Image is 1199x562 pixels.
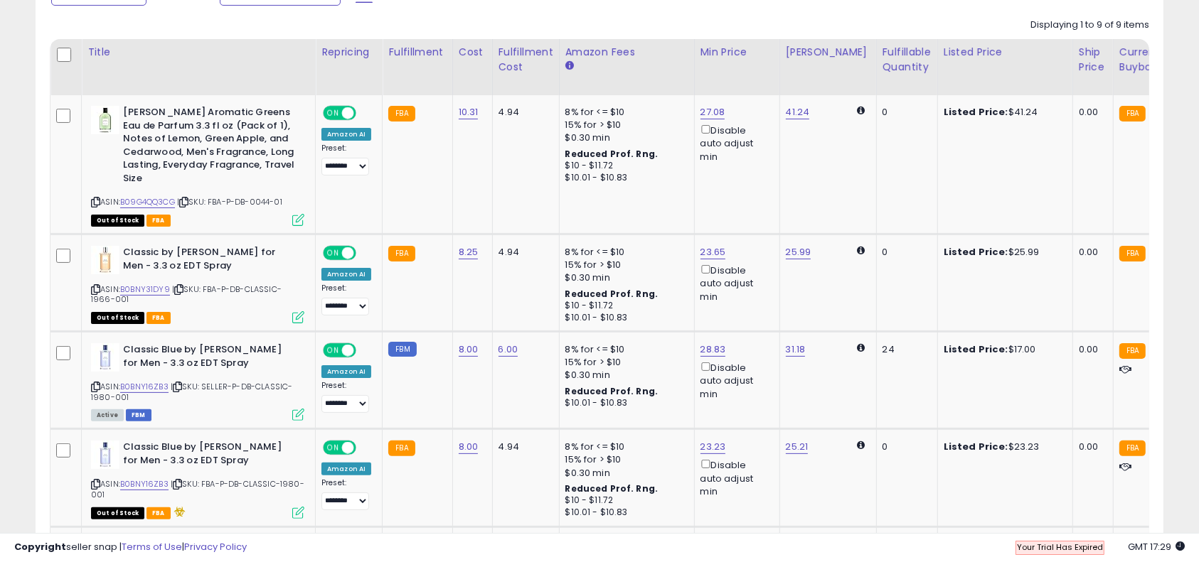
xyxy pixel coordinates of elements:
[123,106,296,188] b: [PERSON_NAME] Aromatic Greens Eau de Parfum 3.3 fl oz (Pack of 1), Notes of Lemon, Green Apple, a...
[91,409,124,421] span: All listings currently available for purchase on Amazon
[499,45,553,75] div: Fulfillment Cost
[786,245,811,259] a: 25.99
[91,106,119,134] img: 31fr8uvpDkL._SL40_.jpg
[321,463,371,475] div: Amazon AI
[1079,441,1102,453] div: 0.00
[91,215,144,227] span: All listings that are currently out of stock and unavailable for purchase on Amazon
[565,482,659,495] b: Reduced Prof. Rng.
[944,441,1062,453] div: $23.23
[459,105,479,119] a: 10.31
[126,409,151,421] span: FBM
[944,246,1062,259] div: $25.99
[91,441,304,517] div: ASIN:
[565,246,683,259] div: 8% for <= $10
[565,148,659,160] b: Reduced Prof. Rng.
[14,540,66,553] strong: Copyright
[1079,246,1102,259] div: 0.00
[499,441,548,453] div: 4.94
[388,246,415,261] small: FBA
[944,45,1067,60] div: Listed Price
[565,453,683,466] div: 15% for > $10
[120,381,169,393] a: B0BNY16ZB3
[321,268,371,281] div: Amazon AI
[324,442,342,454] span: ON
[120,478,169,490] a: B0BNY16ZB3
[123,441,296,470] b: Classic Blue by [PERSON_NAME] for Men - 3.3 oz EDT Spray
[91,507,144,519] span: All listings that are currently out of stock and unavailable for purchase on Amazon
[944,343,1062,356] div: $17.00
[324,247,342,259] span: ON
[91,343,304,419] div: ASIN:
[1079,45,1107,75] div: Ship Price
[565,271,683,284] div: $0.30 min
[1119,45,1193,75] div: Current Buybox Price
[499,106,548,119] div: 4.94
[354,345,377,357] span: OFF
[324,345,342,357] span: ON
[565,60,574,72] small: Amazon Fees.
[883,343,927,356] div: 24
[565,385,659,397] b: Reduced Prof. Rng.
[354,107,377,119] span: OFF
[700,245,726,259] a: 23.65
[91,478,304,499] span: | SKU: FBA-P-DB-CLASSIC-1980-001
[565,106,683,119] div: 8% for <= $10
[786,342,806,357] a: 31.18
[944,342,1008,356] b: Listed Price:
[565,467,683,480] div: $0.30 min
[91,246,119,274] img: 313KofHyMjL._SL40_.jpg
[565,119,683,131] div: 15% for > $10
[499,246,548,259] div: 4.94
[91,246,304,322] div: ASIN:
[1119,441,1146,456] small: FBA
[146,215,171,227] span: FBA
[459,440,479,454] a: 8.00
[459,45,486,60] div: Cost
[700,360,769,401] div: Disable auto adjust min
[1079,343,1102,356] div: 0.00
[565,369,683,382] div: $0.30 min
[184,540,247,553] a: Privacy Policy
[321,144,371,175] div: Preset:
[883,106,927,119] div: 0
[321,365,371,378] div: Amazon AI
[565,397,683,409] div: $10.01 - $10.83
[324,107,342,119] span: ON
[700,262,769,303] div: Disable auto adjust min
[944,245,1008,259] b: Listed Price:
[388,106,415,121] small: FBA
[91,106,304,225] div: ASIN:
[565,160,683,172] div: $10 - $11.72
[321,478,371,510] div: Preset:
[700,105,725,119] a: 27.08
[14,541,247,554] div: seller snap | |
[91,343,119,372] img: 31hEsYRvqEL._SL40_.jpg
[700,457,769,498] div: Disable auto adjust min
[87,45,309,60] div: Title
[565,312,683,324] div: $10.01 - $10.83
[565,300,683,312] div: $10 - $11.72
[459,245,479,259] a: 8.25
[1119,106,1146,121] small: FBA
[388,441,415,456] small: FBA
[944,105,1008,119] b: Listed Price:
[1030,18,1149,32] div: Displaying 1 to 9 of 9 items
[91,381,293,402] span: | SKU: SELLER-P-DB-CLASSIC-1980-001
[1017,541,1103,553] span: Your Trial Has Expired
[122,540,182,553] a: Terms of Use
[565,45,688,60] div: Amazon Fees
[146,507,171,519] span: FBA
[786,105,810,119] a: 41.24
[883,45,932,75] div: Fulfillable Quantity
[565,288,659,300] b: Reduced Prof. Rng.
[786,440,809,454] a: 25.21
[120,283,170,296] a: B0BNY31DY9
[883,246,927,259] div: 0
[354,247,377,259] span: OFF
[91,441,119,469] img: 31hEsYRvqEL._SL40_.jpg
[565,343,683,356] div: 8% for <= $10
[1119,343,1146,359] small: FBA
[1119,246,1146,261] small: FBA
[321,283,371,315] div: Preset:
[565,259,683,271] div: 15% for > $10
